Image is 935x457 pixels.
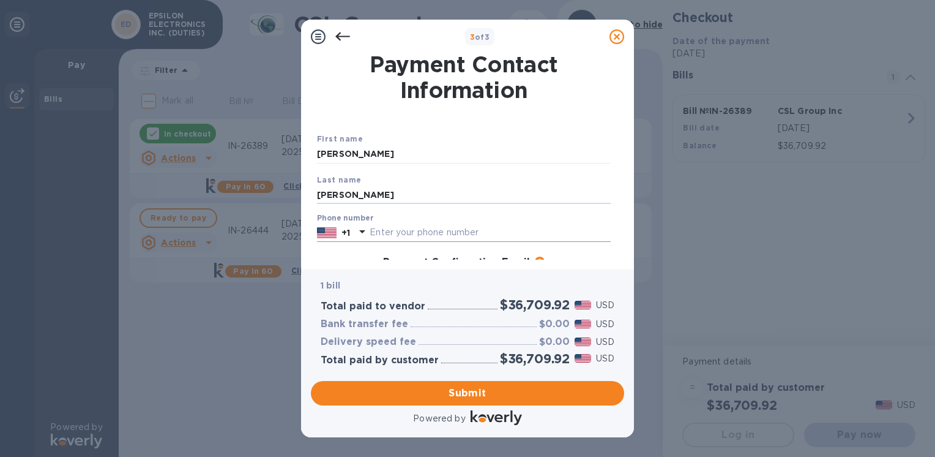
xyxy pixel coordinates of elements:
[311,381,624,406] button: Submit
[575,301,591,309] img: USD
[596,318,614,331] p: USD
[575,354,591,363] img: USD
[317,145,611,164] input: Enter your first name
[321,355,439,366] h3: Total paid by customer
[575,338,591,346] img: USD
[321,336,416,348] h3: Delivery speed fee
[317,51,611,103] h1: Payment Contact Information
[321,301,425,312] h3: Total paid to vendor
[321,386,614,401] span: Submit
[539,319,570,330] h3: $0.00
[470,32,490,42] b: of 3
[539,336,570,348] h3: $0.00
[370,224,611,242] input: Enter your phone number
[596,299,614,312] p: USD
[575,320,591,328] img: USD
[383,257,530,268] h3: Payment Confirmation Email
[470,32,475,42] span: 3
[500,297,570,312] h2: $36,709.92
[596,352,614,365] p: USD
[317,175,362,184] b: Last name
[317,134,363,143] b: First name
[321,281,340,290] b: 1 bill
[321,319,408,330] h3: Bank transfer fee
[317,215,373,222] label: Phone number
[341,227,350,239] p: +1
[413,412,465,425] p: Powered by
[317,186,611,204] input: Enter your last name
[471,410,522,425] img: Logo
[500,351,570,366] h2: $36,709.92
[317,226,337,240] img: US
[596,336,614,349] p: USD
